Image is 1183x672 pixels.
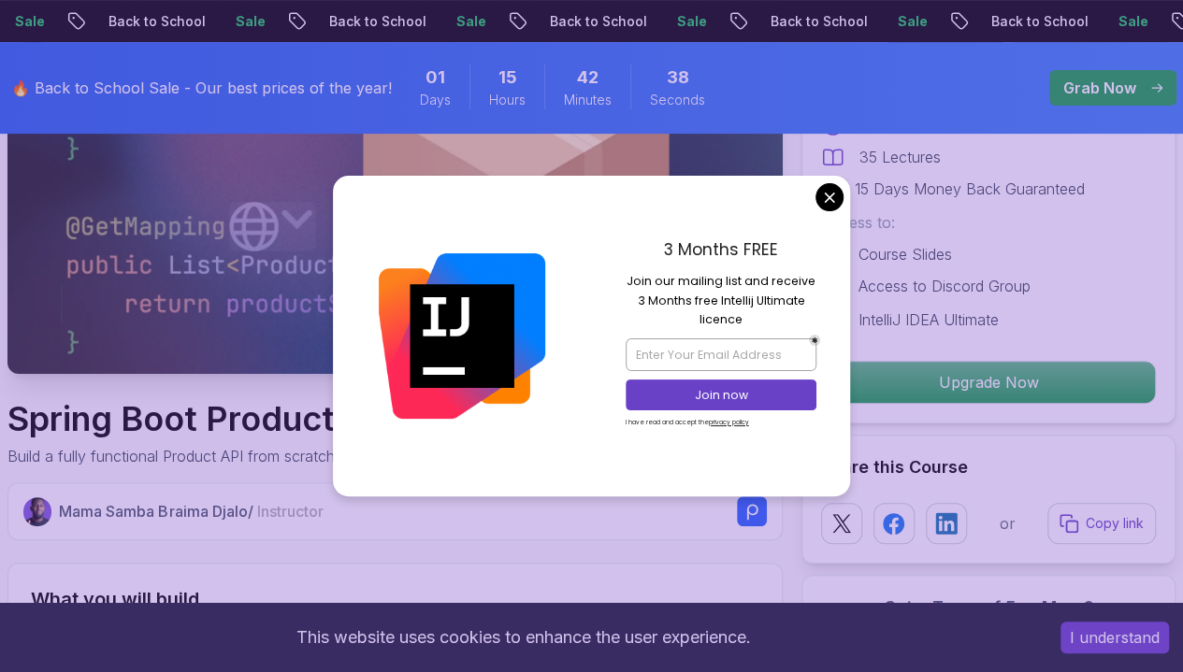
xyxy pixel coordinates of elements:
[256,502,323,521] span: Instructor
[976,12,1104,31] p: Back to School
[667,64,689,91] span: 38 Seconds
[1060,622,1169,653] button: Accept cookies
[1063,77,1136,99] p: Grab Now
[577,64,599,91] span: 42 Minutes
[7,445,457,467] p: Build a fully functional Product API from scratch with Spring Boot.
[221,12,281,31] p: Sale
[821,211,1156,234] p: Access to:
[1104,12,1163,31] p: Sale
[441,12,501,31] p: Sale
[821,454,1156,480] h2: Share this Course
[564,91,612,109] span: Minutes
[23,497,51,525] img: Nelson Djalo
[426,64,445,91] span: 1 Days
[498,64,517,91] span: 15 Hours
[855,178,1085,200] p: 15 Days Money Back Guaranteed
[821,594,1156,621] h3: Got a Team of 5 or More?
[1047,503,1156,544] button: Copy link
[662,12,722,31] p: Sale
[14,617,1032,658] div: This website uses cookies to enhance the user experience.
[822,362,1155,403] p: Upgrade Now
[1086,514,1144,533] p: Copy link
[94,12,221,31] p: Back to School
[858,275,1031,297] p: Access to Discord Group
[858,308,999,331] p: IntelliJ IDEA Ultimate
[1000,512,1016,535] p: or
[756,12,883,31] p: Back to School
[31,586,759,612] h2: What you will build
[59,500,323,522] p: Mama Samba Braima Djalo /
[11,77,392,99] p: 🔥 Back to School Sale - Our best prices of the year!
[420,91,451,109] span: Days
[7,400,457,437] h1: Spring Boot Product API
[821,361,1156,404] button: Upgrade Now
[314,12,441,31] p: Back to School
[883,12,943,31] p: Sale
[859,146,941,168] p: 35 Lectures
[489,91,526,109] span: Hours
[535,12,662,31] p: Back to School
[650,91,705,109] span: Seconds
[858,243,952,265] p: Course Slides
